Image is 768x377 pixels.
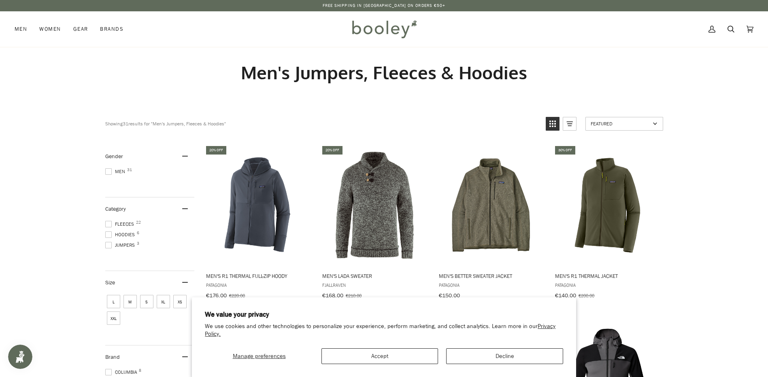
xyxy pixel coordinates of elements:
span: Men [105,168,128,175]
span: Men's Better Sweater Jacket [439,272,544,280]
span: Size: S [140,295,153,308]
a: Brands [94,11,130,47]
span: Gear [73,25,88,33]
span: Size: L [107,295,120,308]
span: Size: XXL [107,311,120,325]
span: 31 [127,168,132,172]
span: €220.00 [229,292,245,299]
span: Men's R1 Thermal Jacket [555,272,660,280]
a: Privacy Policy. [205,322,555,338]
span: Jumpers [105,241,137,249]
img: Patagonia Men's R1 Thermal Full-Zip Hoody Smolder Blue - Booley Galway [205,152,312,259]
span: 6 [137,231,139,235]
div: 20% off [322,146,343,155]
p: We use cookies and other technologies to personalize your experience, perform marketing, and coll... [205,323,563,338]
a: View list mode [563,117,577,131]
a: Women [33,11,67,47]
div: Showing results for "Men's Jumpers, Fleeces & Hoodies" [105,117,540,131]
a: Gear [67,11,94,47]
span: €140.00 [555,292,576,299]
span: Size: XS [173,295,187,308]
button: Accept [321,348,438,364]
span: Fleeces [105,220,136,228]
span: 3 [137,241,139,246]
span: Men's R1 Thermal Full-Zip Hoody [206,272,311,280]
div: 20% off [206,146,226,155]
span: Size: XL [157,295,170,308]
span: Manage preferences [233,352,286,360]
a: Men [15,11,33,47]
span: Size [105,279,115,286]
a: Men's Lada Sweater [321,145,428,302]
span: Women [39,25,61,33]
span: €176.00 [206,292,227,299]
span: Fjallraven [322,282,427,288]
span: Men's Lada Sweater [322,272,427,280]
span: €150.00 [439,292,460,299]
a: Men's Better Sweater Jacket [438,145,545,302]
span: Patagonia [439,282,544,288]
h1: Men's Jumpers, Fleeces & Hoodies [105,61,663,84]
span: Gender [105,152,123,160]
span: 22 [136,220,141,225]
button: Manage preferences [205,348,313,364]
span: €168.00 [322,292,343,299]
span: Men [15,25,27,33]
span: Brands [100,25,123,33]
span: Hoodies [105,231,137,238]
a: Sort options [585,117,663,131]
span: Patagonia [206,282,311,288]
span: Patagonia [555,282,660,288]
img: Fjallraven Men's Lada Sweater Grey - Booley Galway [321,152,428,259]
a: Men's R1 Thermal Jacket [554,145,661,302]
span: Columbia [105,369,139,376]
iframe: Button to open loyalty program pop-up [8,345,32,369]
span: Category [105,205,126,213]
img: Patagonia Men's Better Sweater Jacket River Rock Green - Booley Galway [438,152,545,259]
p: Free Shipping in [GEOGRAPHIC_DATA] on Orders €50+ [323,2,446,9]
span: €210.00 [346,292,362,299]
b: 31 [123,120,128,127]
div: 30% off [555,146,575,155]
span: Featured [591,120,650,127]
span: Brand [105,353,120,361]
a: Men's R1 Thermal Full-Zip Hoody [205,145,312,302]
img: Booley [349,17,419,41]
span: €200.00 [579,292,594,299]
button: Decline [446,348,563,364]
h2: We value your privacy [205,310,563,319]
span: 8 [139,369,141,373]
span: Size: M [123,295,137,308]
a: View grid mode [546,117,560,131]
